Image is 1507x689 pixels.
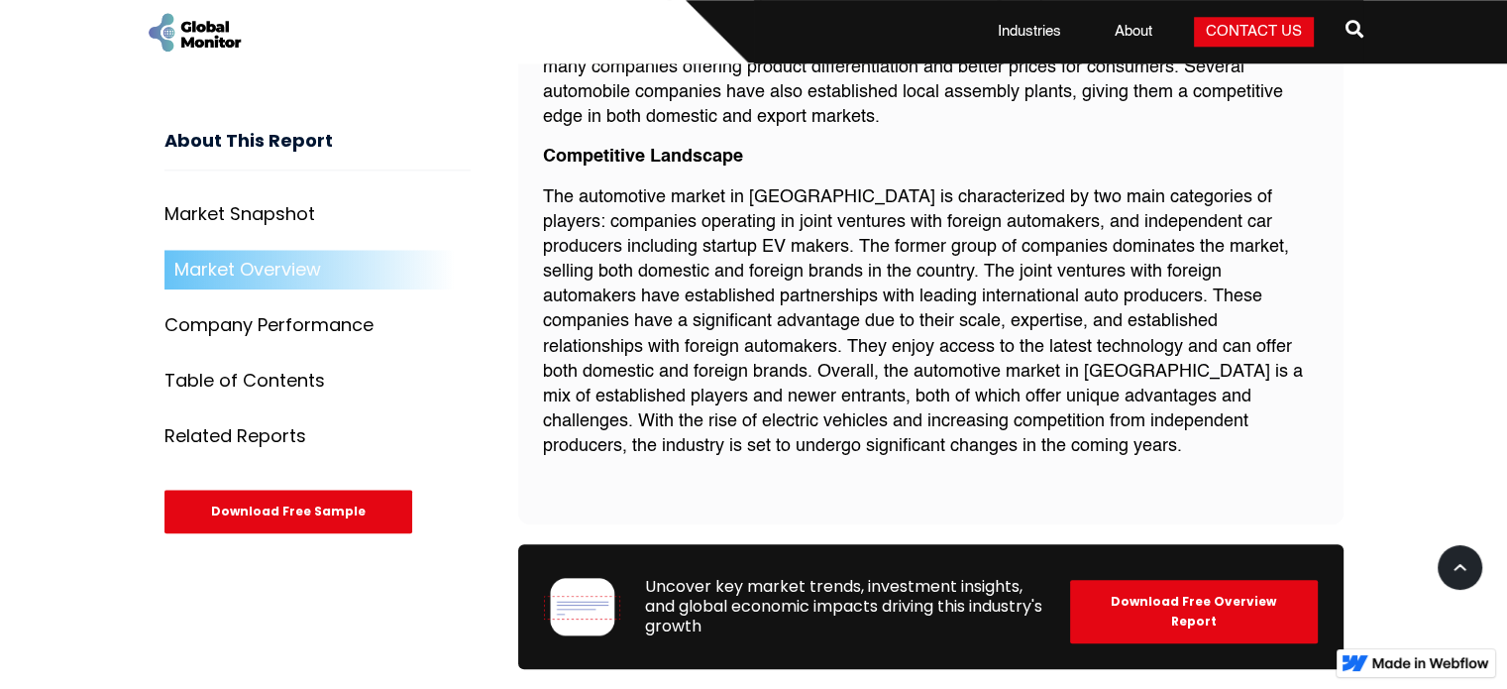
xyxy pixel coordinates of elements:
[164,251,471,290] a: Market Overview
[164,195,471,235] a: Market Snapshot
[1346,15,1363,43] span: 
[1070,580,1318,643] div: Download Free Overview Report
[543,185,1319,460] p: The automotive market in [GEOGRAPHIC_DATA] is characterized by two main categories of players: co...
[986,22,1073,42] a: Industries
[645,577,1045,636] div: Uncover key market trends, investment insights, and global economic impacts driving this industry...
[164,362,471,402] a: Table of Contents
[164,306,471,346] a: Company Performance
[1372,657,1489,669] img: Made in Webflow
[543,148,743,166] strong: Competitive Landscape
[1103,22,1164,42] a: About
[164,417,471,457] a: Related Reports
[164,372,325,392] div: Table of Contents
[164,316,374,336] div: Company Performance
[164,491,412,534] div: Download Free Sample
[164,131,471,172] h3: About This Report
[1346,12,1363,52] a: 
[145,10,244,55] a: home
[174,261,321,281] div: Market Overview
[164,427,306,447] div: Related Reports
[164,205,315,225] div: Market Snapshot
[1194,17,1314,47] a: Contact Us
